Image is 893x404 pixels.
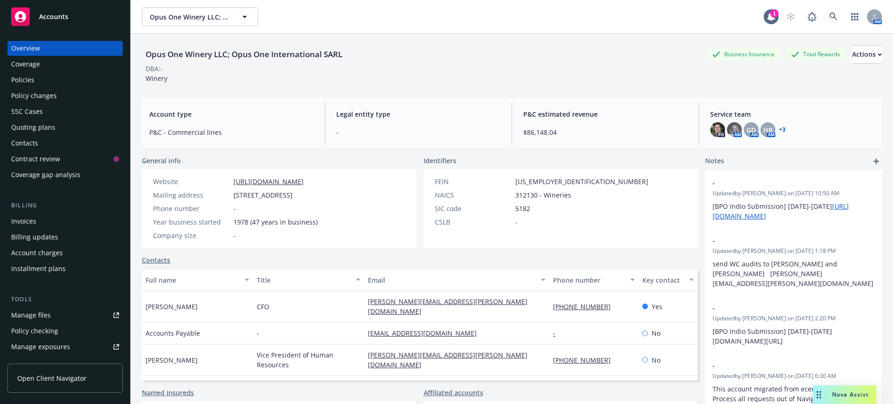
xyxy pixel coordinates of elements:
[11,136,38,151] div: Contacts
[233,177,304,186] a: [URL][DOMAIN_NAME]
[435,217,512,227] div: CSLB
[781,7,800,26] a: Start snowing
[146,64,163,73] div: DBA: -
[523,127,687,137] span: $86,148.04
[11,214,36,229] div: Invoices
[7,167,123,182] a: Coverage gap analysis
[142,48,346,60] div: Opus One Winery LLC; Opus One International SARL
[11,230,58,245] div: Billing updates
[7,324,123,338] a: Policy checking
[832,391,869,398] span: Nova Assist
[11,88,57,103] div: Policy changes
[435,204,512,213] div: SIC code
[142,7,258,26] button: Opus One Winery LLC; Opus One International SARL
[705,228,882,296] div: -Updatedby [PERSON_NAME] on [DATE] 1:18 PMsend WC audits to [PERSON_NAME] and [PERSON_NAME] [PERS...
[652,328,660,338] span: No
[153,231,230,240] div: Company size
[7,295,123,304] div: Tools
[424,388,483,397] a: Affiliated accounts
[713,361,850,371] span: -
[713,303,850,313] span: -
[39,13,68,20] span: Accounts
[515,190,571,200] span: 312130 - Wineries
[149,109,313,119] span: Account type
[7,339,123,354] a: Manage exposures
[142,255,170,265] a: Contacts
[710,122,725,137] img: photo
[7,136,123,151] a: Contacts
[153,217,230,227] div: Year business started
[150,12,230,22] span: Opus One Winery LLC; Opus One International SARL
[11,324,58,338] div: Policy checking
[11,152,60,166] div: Contract review
[813,385,825,404] div: Drag to move
[707,48,779,60] div: Business Insurance
[549,269,638,291] button: Phone number
[233,231,236,240] span: -
[435,177,512,186] div: FEIN
[639,269,698,291] button: Key contact
[149,127,313,137] span: P&C - Commercial lines
[7,41,123,56] a: Overview
[7,4,123,30] a: Accounts
[713,178,850,188] span: -
[336,127,500,137] span: -
[17,373,87,383] span: Open Client Navigator
[257,275,350,285] div: Title
[153,204,230,213] div: Phone number
[364,269,549,291] button: Email
[763,125,773,135] span: HB
[153,190,230,200] div: Mailing address
[770,9,779,18] div: 1
[233,217,318,227] span: 1978 (47 years in business)
[705,171,882,228] div: -Updatedby [PERSON_NAME] on [DATE] 10:50 AM[BPO Indio Submission] [DATE]-[DATE][URL][DOMAIN_NAME]
[11,104,43,119] div: SSC Cases
[803,7,821,26] a: Report a Bug
[746,125,756,135] span: GD
[7,152,123,166] a: Contract review
[11,41,40,56] div: Overview
[11,57,40,72] div: Coverage
[11,73,34,87] div: Policies
[713,189,874,198] span: Updated by [PERSON_NAME] on [DATE] 10:50 AM
[233,190,293,200] span: [STREET_ADDRESS]
[7,88,123,103] a: Policy changes
[11,308,51,323] div: Manage files
[553,329,563,338] a: -
[7,308,123,323] a: Manage files
[7,214,123,229] a: Invoices
[142,388,194,397] a: Named insureds
[142,269,253,291] button: Full name
[705,156,724,167] span: Notes
[713,259,873,288] span: send WC audits to [PERSON_NAME] and [PERSON_NAME] [PERSON_NAME][EMAIL_ADDRESS][PERSON_NAME][DOMAI...
[257,350,360,370] span: Vice President of Human Resources
[553,302,618,311] a: [PHONE_NUMBER]
[146,275,239,285] div: Full name
[146,328,200,338] span: Accounts Payable
[11,355,72,370] div: Manage certificates
[846,7,864,26] a: Switch app
[824,7,843,26] a: Search
[852,45,882,64] button: Actions
[713,314,874,323] span: Updated by [PERSON_NAME] on [DATE] 2:20 PM
[368,351,527,369] a: [PERSON_NAME][EMAIL_ADDRESS][PERSON_NAME][DOMAIN_NAME]
[515,217,518,227] span: -
[336,109,500,119] span: Legal entity type
[705,296,882,353] div: -Updatedby [PERSON_NAME] on [DATE] 2:20 PM[BPO Indio Submission] [DATE]-[DATE] [DOMAIN_NAME][URL]
[642,275,684,285] div: Key contact
[11,245,63,260] div: Account charges
[710,109,874,119] span: Service team
[7,201,123,210] div: Billing
[727,122,742,137] img: photo
[146,74,167,83] span: Winery
[146,302,198,311] span: [PERSON_NAME]
[142,156,181,166] span: General info
[786,48,845,60] div: Total Rewards
[652,355,660,365] span: No
[813,385,876,404] button: Nova Assist
[7,230,123,245] a: Billing updates
[257,302,269,311] span: CFO
[523,109,687,119] span: P&C estimated revenue
[7,73,123,87] a: Policies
